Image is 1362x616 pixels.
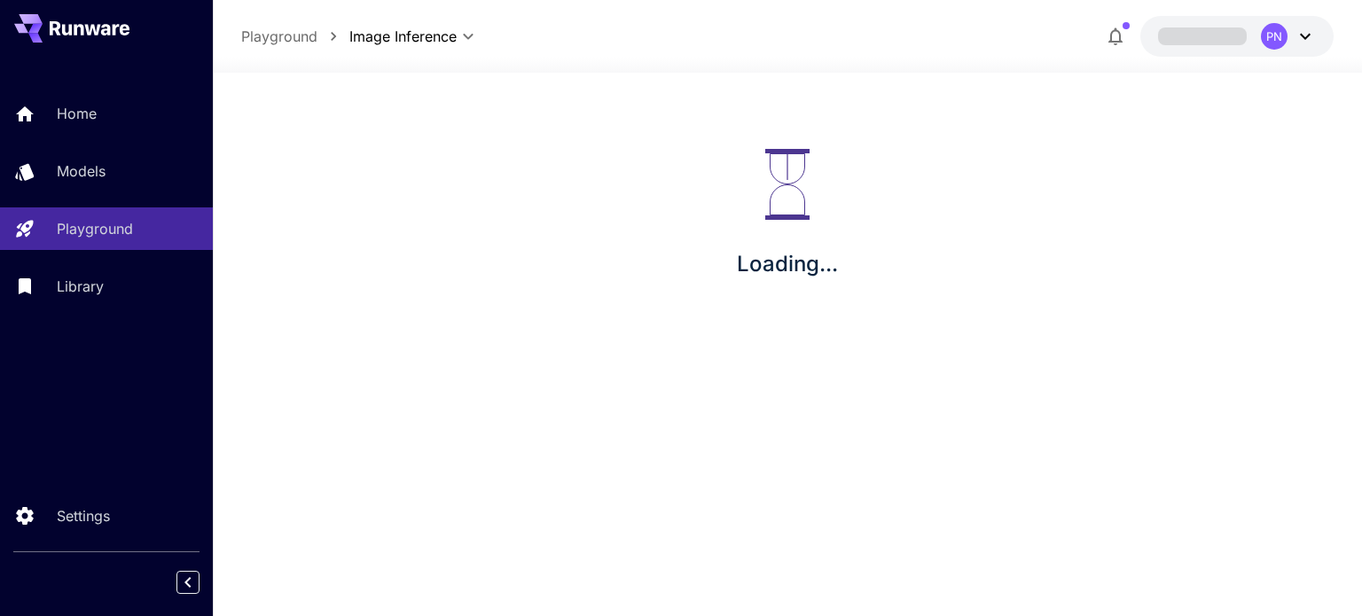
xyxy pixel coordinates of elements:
p: Settings [57,505,110,526]
p: Home [57,103,97,124]
nav: breadcrumb [241,26,349,47]
p: Loading... [737,248,838,280]
div: PN [1261,23,1288,50]
a: Playground [241,26,317,47]
span: Image Inference [349,26,457,47]
button: Collapse sidebar [176,571,200,594]
div: Collapse sidebar [190,566,213,598]
p: Playground [57,218,133,239]
p: Library [57,276,104,297]
p: Models [57,160,106,182]
button: PN [1140,16,1334,57]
